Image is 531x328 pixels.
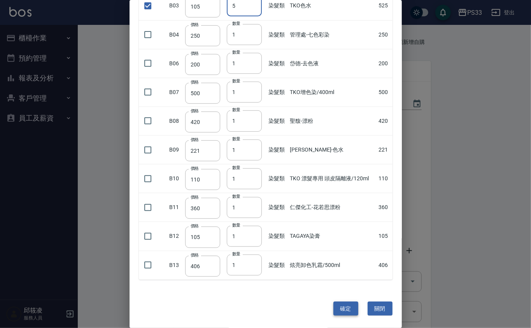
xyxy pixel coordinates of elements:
[168,136,184,164] td: B09
[168,20,184,49] td: B04
[266,49,288,78] td: 染髮類
[266,164,288,193] td: 染髮類
[191,223,199,229] label: 價格
[288,136,377,164] td: [PERSON_NAME]-色水
[266,251,288,279] td: 染髮類
[288,20,377,49] td: 管理處-七色彩染
[288,106,377,135] td: 聖馥-漂粉
[191,108,199,114] label: 價格
[191,166,199,171] label: 價格
[266,193,288,222] td: 染髮類
[168,164,184,193] td: B10
[191,252,199,258] label: 價格
[288,193,377,222] td: 仁傑化工-花若思漂粉
[232,78,240,84] label: 數量
[232,136,240,142] label: 數量
[266,78,288,106] td: 染髮類
[288,164,377,193] td: TKO 漂髮專用 頭皮隔離液/120ml
[266,222,288,251] td: 染髮類
[288,78,377,106] td: TKO增色染/400ml
[232,251,240,257] label: 數量
[377,251,393,279] td: 406
[168,251,184,279] td: B13
[288,49,377,78] td: 岱德-去色液
[377,20,393,49] td: 250
[191,22,199,28] label: 價格
[377,106,393,135] td: 420
[232,107,240,113] label: 數量
[191,194,199,200] label: 價格
[368,302,393,316] button: 關閉
[191,137,199,143] label: 價格
[232,194,240,199] label: 數量
[191,79,199,85] label: 價格
[377,193,393,222] td: 360
[288,222,377,251] td: TAGAYA染膏
[333,302,358,316] button: 確定
[168,222,184,251] td: B12
[288,251,377,279] td: 炫亮卸色乳霜/500ml
[266,136,288,164] td: 染髮類
[232,165,240,171] label: 數量
[168,78,184,106] td: B07
[377,49,393,78] td: 200
[266,20,288,49] td: 染髮類
[168,193,184,222] td: B11
[232,49,240,55] label: 數量
[266,106,288,135] td: 染髮類
[232,222,240,228] label: 數量
[377,136,393,164] td: 221
[168,106,184,135] td: B08
[377,164,393,193] td: 110
[232,21,240,26] label: 數量
[377,78,393,106] td: 500
[168,49,184,78] td: B06
[377,222,393,251] td: 105
[191,51,199,56] label: 價格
